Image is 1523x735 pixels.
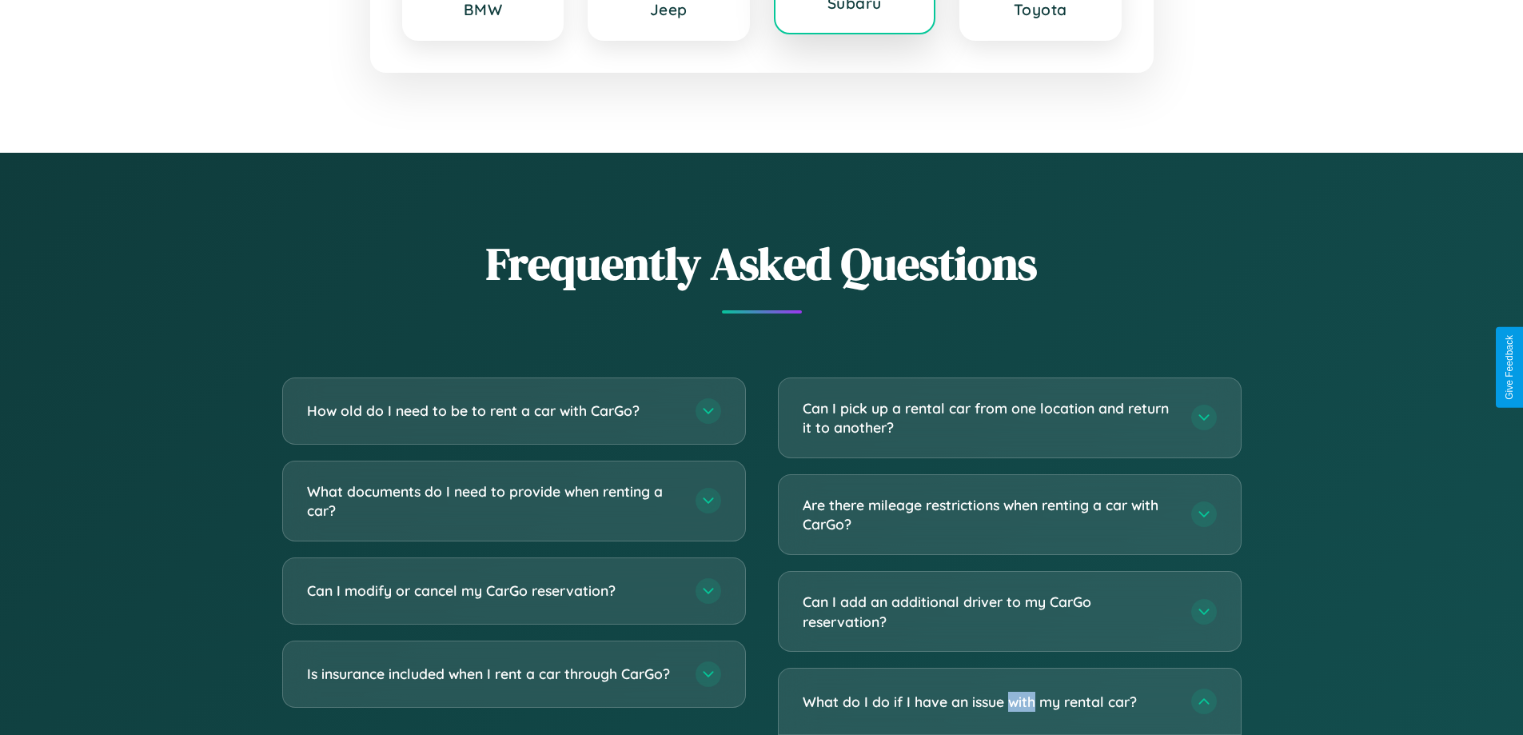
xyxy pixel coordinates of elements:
div: Give Feedback [1504,335,1515,400]
h3: Can I add an additional driver to my CarGo reservation? [803,592,1175,631]
h2: Frequently Asked Questions [282,233,1242,294]
h3: Can I modify or cancel my CarGo reservation? [307,581,680,601]
h3: Are there mileage restrictions when renting a car with CarGo? [803,495,1175,534]
h3: What do I do if I have an issue with my rental car? [803,692,1175,712]
h3: What documents do I need to provide when renting a car? [307,481,680,521]
h3: Can I pick up a rental car from one location and return it to another? [803,398,1175,437]
h3: How old do I need to be to rent a car with CarGo? [307,401,680,421]
h3: Is insurance included when I rent a car through CarGo? [307,664,680,684]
